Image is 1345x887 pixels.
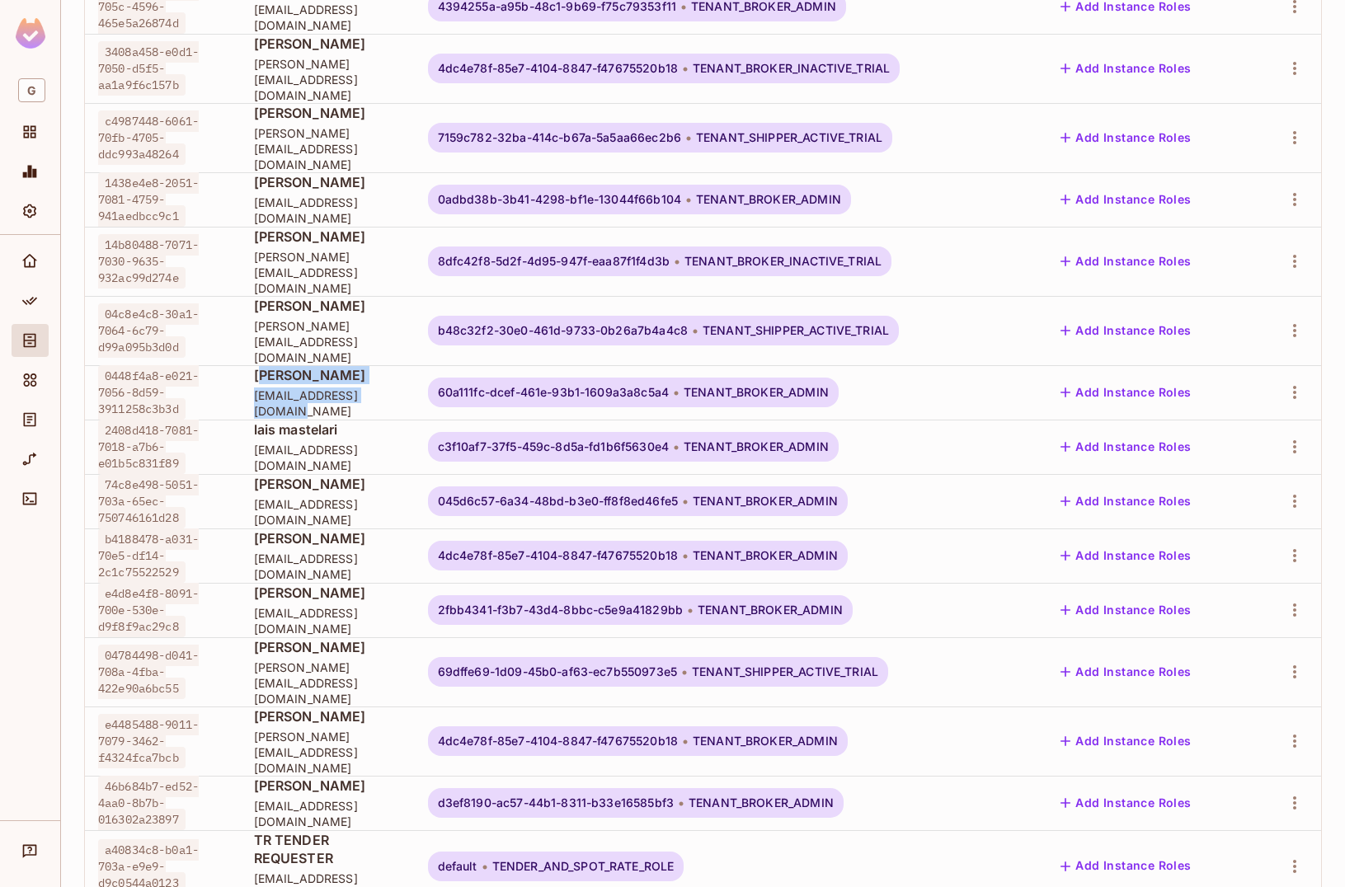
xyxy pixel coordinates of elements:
span: 04784498-d041-708a-4fba-422e90a6bc55 [98,645,199,699]
button: Add Instance Roles [1054,488,1197,514]
span: 045d6c57-6a34-48bd-b3e0-ff8f8ed46fe5 [438,495,678,508]
span: [PERSON_NAME][EMAIL_ADDRESS][DOMAIN_NAME] [254,56,402,103]
div: Home [12,245,49,278]
div: Projects [12,115,49,148]
span: TR TENDER REQUESTER [254,831,402,867]
button: Add Instance Roles [1054,659,1197,685]
span: [EMAIL_ADDRESS][DOMAIN_NAME] [254,195,402,226]
span: [PERSON_NAME][EMAIL_ADDRESS][DOMAIN_NAME] [254,729,402,776]
span: 14b80488-7071-7030-9635-932ac99d274e [98,234,199,289]
span: d3ef8190-ac57-44b1-8311-b33e16585bf3 [438,796,674,810]
span: c3f10af7-37f5-459c-8d5a-fd1b6f5630e4 [438,440,669,453]
span: TENANT_BROKER_ADMIN [684,386,829,399]
span: [EMAIL_ADDRESS][DOMAIN_NAME] [254,605,402,636]
span: 2408d418-7081-7018-a7b6-e01b5c831f89 [98,420,199,474]
button: Add Instance Roles [1054,434,1197,460]
button: Add Instance Roles [1054,186,1197,213]
button: Add Instance Roles [1054,55,1197,82]
span: [PERSON_NAME] [254,475,402,493]
img: SReyMgAAAABJRU5ErkJggg== [16,18,45,49]
span: TENANT_BROKER_ADMIN [698,603,843,617]
span: 1438e4e8-2051-7081-4759-941aedbcc9c1 [98,172,199,227]
div: Elements [12,364,49,397]
div: Connect [12,482,49,515]
div: Monitoring [12,155,49,188]
span: [PERSON_NAME] [254,366,402,384]
button: Add Instance Roles [1054,542,1197,569]
span: TENANT_BROKER_ADMIN [693,549,838,562]
span: [PERSON_NAME][EMAIL_ADDRESS][DOMAIN_NAME] [254,318,402,365]
span: TENANT_SHIPPER_ACTIVE_TRIAL [703,324,889,337]
span: TENANT_BROKER_ADMIN [693,495,838,508]
span: TENANT_BROKER_ADMIN [689,796,834,810]
span: 4dc4e78f-85e7-4104-8847-f47675520b18 [438,62,678,75]
span: 60a111fc-dcef-461e-93b1-1609a3a8c5a4 [438,386,669,399]
button: Add Instance Roles [1054,379,1197,406]
button: Add Instance Roles [1054,853,1197,880]
span: TENANT_BROKER_INACTIVE_TRIAL [693,62,890,75]
span: TENDER_AND_SPOT_RATE_ROLE [492,860,675,873]
span: G [18,78,45,102]
span: TENANT_BROKER_ADMIN [684,440,829,453]
div: Help & Updates [12,834,49,867]
span: e4485488-9011-7079-3462-f4324fca7bcb [98,714,199,768]
span: [PERSON_NAME] [254,228,402,246]
span: [PERSON_NAME] [254,173,402,191]
span: c4987448-6061-70fb-4705-ddc993a48264 [98,110,199,165]
span: [PERSON_NAME][EMAIL_ADDRESS][DOMAIN_NAME] [254,659,402,706]
span: 4dc4e78f-85e7-4104-8847-f47675520b18 [438,549,678,562]
span: [EMAIL_ADDRESS][DOMAIN_NAME] [254,387,402,419]
span: [PERSON_NAME][EMAIL_ADDRESS][DOMAIN_NAME] [254,249,402,296]
span: 7159c782-32ba-414c-b67a-5a5aa66ec2b6 [438,131,681,144]
span: b4188478-a031-70e5-df14-2c1c75522529 [98,528,199,583]
span: 04c8e4c8-30a1-7064-6c79-d99a095b3d0d [98,303,199,358]
span: 46b684b7-ed52-4aa0-8b7b-016302a23897 [98,776,199,830]
span: [EMAIL_ADDRESS][DOMAIN_NAME] [254,2,402,33]
div: URL Mapping [12,443,49,476]
span: 69dffe69-1d09-45b0-af63-ec7b550973e5 [438,665,677,678]
span: e4d8e4f8-8091-700e-530e-d9f8f9ac29c8 [98,583,199,637]
span: 2fbb4341-f3b7-43d4-8bbc-c5e9a41829bb [438,603,683,617]
span: 3408a458-e0d1-7050-d5f5-aa1a9f6c157b [98,41,199,96]
span: [PERSON_NAME] [254,529,402,547]
button: Add Instance Roles [1054,124,1197,151]
button: Add Instance Roles [1054,248,1197,275]
div: Settings [12,195,49,228]
span: [PERSON_NAME] [254,35,402,53]
span: [EMAIL_ADDRESS][DOMAIN_NAME] [254,496,402,528]
span: b48c32f2-30e0-461d-9733-0b26a7b4a4c8 [438,324,688,337]
span: [PERSON_NAME] [254,777,402,795]
span: [PERSON_NAME] [254,707,402,725]
span: 4dc4e78f-85e7-4104-8847-f47675520b18 [438,734,678,748]
span: [PERSON_NAME] [254,584,402,602]
span: 0adbd38b-3b41-4298-bf1e-13044f66b104 [438,193,681,206]
span: TENANT_BROKER_INACTIVE_TRIAL [684,255,882,268]
button: Add Instance Roles [1054,317,1197,344]
span: lais mastelari [254,420,402,439]
span: TENANT_SHIPPER_ACTIVE_TRIAL [696,131,882,144]
span: [PERSON_NAME] [254,297,402,315]
span: [EMAIL_ADDRESS][DOMAIN_NAME] [254,442,402,473]
div: Audit Log [12,403,49,436]
button: Add Instance Roles [1054,790,1197,816]
span: TENANT_BROKER_ADMIN [693,734,838,748]
span: 0448f4a8-e021-7056-8d59-3911258c3b3d [98,365,199,420]
div: Policy [12,284,49,317]
div: Workspace: G2Mint Inc [12,72,49,109]
span: 8dfc42f8-5d2f-4d95-947f-eaa87f1f4d3b [438,255,670,268]
span: default [438,860,477,873]
div: Directory [12,324,49,357]
span: TENANT_SHIPPER_ACTIVE_TRIAL [692,665,878,678]
button: Add Instance Roles [1054,728,1197,754]
span: [PERSON_NAME][EMAIL_ADDRESS][DOMAIN_NAME] [254,125,402,172]
span: [PERSON_NAME] [254,638,402,656]
span: TENANT_BROKER_ADMIN [696,193,841,206]
span: [EMAIL_ADDRESS][DOMAIN_NAME] [254,798,402,829]
button: Add Instance Roles [1054,597,1197,623]
span: [PERSON_NAME] [254,104,402,122]
span: [EMAIL_ADDRESS][DOMAIN_NAME] [254,551,402,582]
span: 74c8e498-5051-703a-65ec-750746161d28 [98,474,199,528]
